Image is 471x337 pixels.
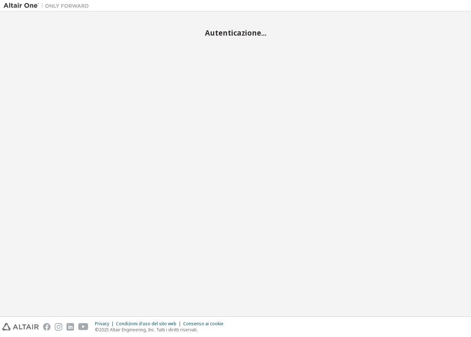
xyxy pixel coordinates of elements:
img: linkedin.svg [67,323,74,331]
h2: Autenticazione... [4,28,467,37]
img: altair_logo.svg [2,323,39,331]
div: Consenso ai cookie [183,321,228,327]
img: Altair One [4,2,92,9]
img: youtube.svg [78,323,89,331]
div: Condizioni d'uso del sito web [116,321,183,327]
img: facebook.svg [43,323,51,331]
img: instagram.svg [55,323,62,331]
div: Privacy [95,321,116,327]
font: 2025 Altair Engineering, Inc. Tutti i diritti riservati. [99,327,198,333]
p: © [95,327,228,333]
